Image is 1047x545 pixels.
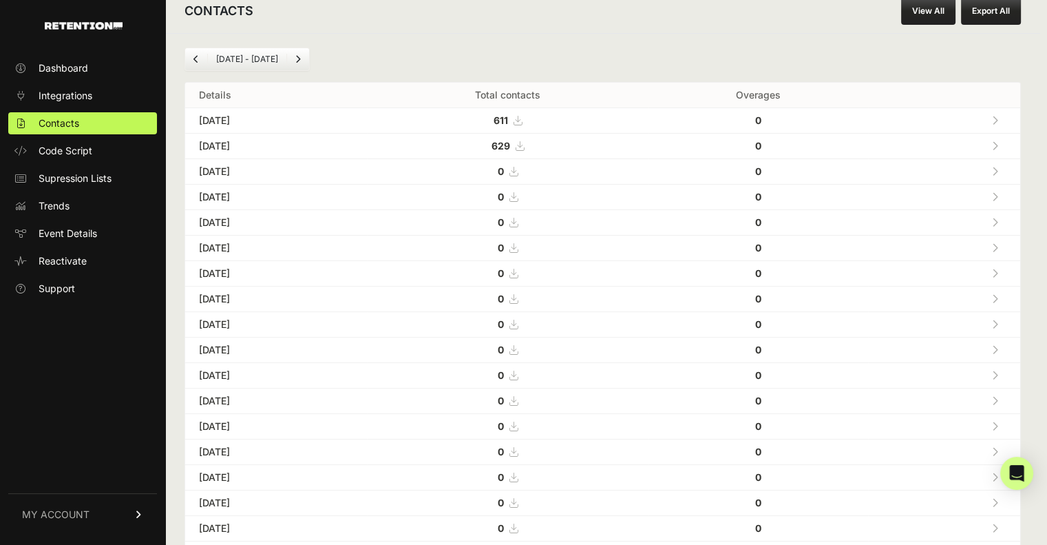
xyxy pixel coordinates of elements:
[755,369,761,381] strong: 0
[498,267,504,279] strong: 0
[498,242,504,254] strong: 0
[8,493,157,535] a: MY ACCOUNT
[755,267,761,279] strong: 0
[755,471,761,483] strong: 0
[185,465,367,491] td: [DATE]
[755,216,761,228] strong: 0
[498,446,504,457] strong: 0
[8,57,157,79] a: Dashboard
[8,278,157,300] a: Support
[494,114,522,126] a: 611
[45,22,123,30] img: Retention.com
[755,242,761,254] strong: 0
[185,210,367,236] td: [DATE]
[39,172,112,185] span: Supression Lists
[755,293,761,305] strong: 0
[39,116,79,130] span: Contacts
[491,140,510,152] strong: 629
[8,195,157,217] a: Trends
[39,227,97,240] span: Event Details
[498,344,504,356] strong: 0
[8,85,157,107] a: Integrations
[755,318,761,330] strong: 0
[498,293,504,305] strong: 0
[498,216,504,228] strong: 0
[755,395,761,407] strong: 0
[498,471,504,483] strong: 0
[494,114,508,126] strong: 611
[367,83,648,108] th: Total contacts
[498,395,504,407] strong: 0
[8,250,157,272] a: Reactivate
[755,522,761,534] strong: 0
[755,420,761,432] strong: 0
[185,389,367,414] td: [DATE]
[8,140,157,162] a: Code Script
[185,516,367,542] td: [DATE]
[755,446,761,457] strong: 0
[185,185,367,210] td: [DATE]
[185,414,367,440] td: [DATE]
[498,318,504,330] strong: 0
[491,140,524,152] a: 629
[498,191,504,203] strong: 0
[755,165,761,177] strong: 0
[39,254,87,268] span: Reactivate
[755,497,761,508] strong: 0
[498,497,504,508] strong: 0
[185,491,367,516] td: [DATE]
[8,112,157,134] a: Contacts
[185,363,367,389] td: [DATE]
[185,261,367,287] td: [DATE]
[287,48,309,70] a: Next
[185,159,367,185] td: [DATE]
[498,522,504,534] strong: 0
[22,508,89,522] span: MY ACCOUNT
[498,420,504,432] strong: 0
[39,89,92,103] span: Integrations
[185,338,367,363] td: [DATE]
[755,114,761,126] strong: 0
[185,287,367,312] td: [DATE]
[185,134,367,159] td: [DATE]
[185,440,367,465] td: [DATE]
[39,282,75,296] span: Support
[39,61,88,75] span: Dashboard
[1000,457,1033,490] div: Open Intercom Messenger
[185,48,207,70] a: Previous
[39,144,92,158] span: Code Script
[755,344,761,356] strong: 0
[184,1,253,21] h2: CONTACTS
[498,369,504,381] strong: 0
[498,165,504,177] strong: 0
[755,191,761,203] strong: 0
[755,140,761,152] strong: 0
[8,223,157,245] a: Event Details
[8,167,157,189] a: Supression Lists
[185,108,367,134] td: [DATE]
[185,312,367,338] td: [DATE]
[207,54,286,65] li: [DATE] - [DATE]
[185,83,367,108] th: Details
[648,83,867,108] th: Overages
[39,199,70,213] span: Trends
[185,236,367,261] td: [DATE]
